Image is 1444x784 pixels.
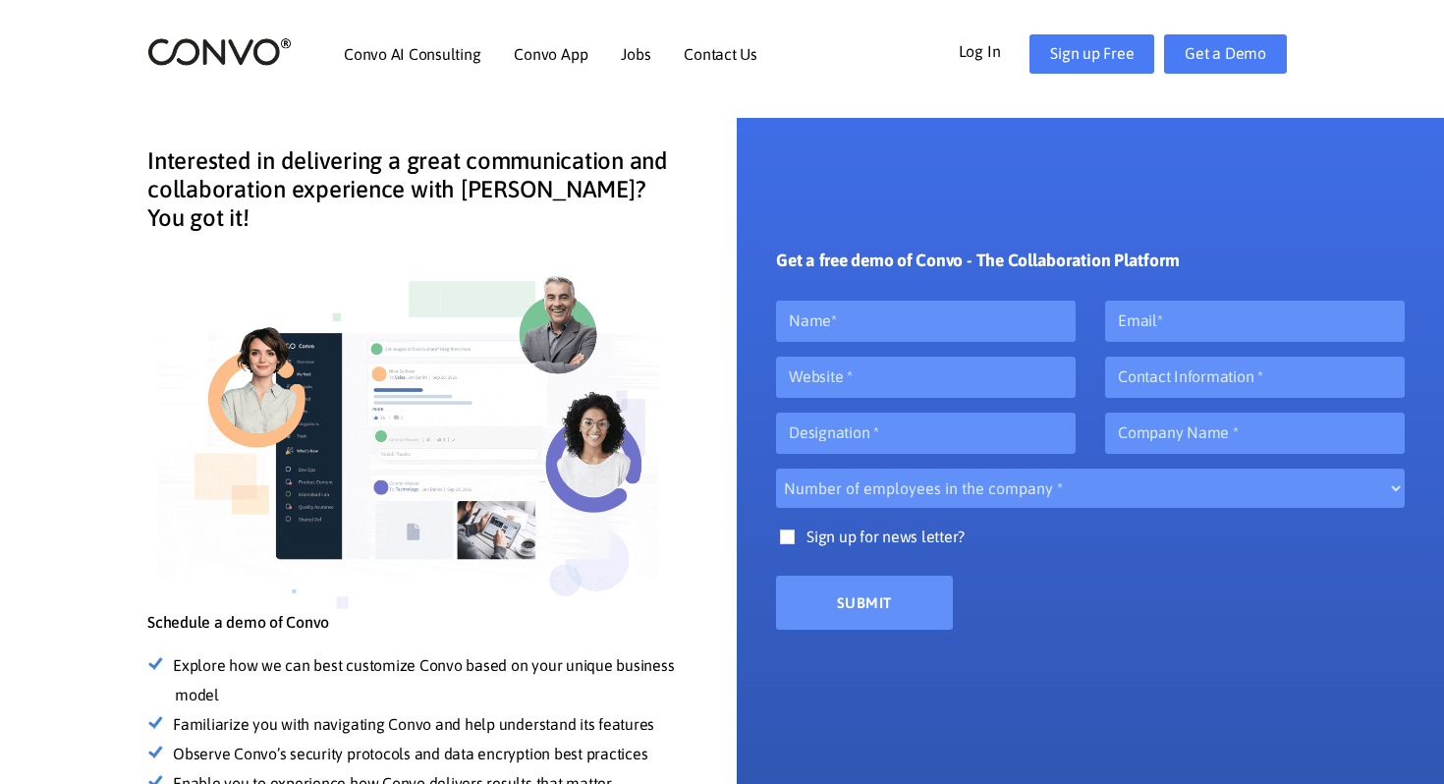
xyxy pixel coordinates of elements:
[776,523,1405,572] label: Sign up for news letter?
[175,710,678,740] li: Familiarize you with navigating Convo and help understand its features
[1105,357,1405,398] input: Contact Information *
[175,651,678,710] li: Explore how we can best customize Convo based on your unique business model
[1164,34,1287,74] a: Get a Demo
[776,301,1076,342] input: Name*
[776,357,1076,398] input: Website *
[147,36,292,67] img: logo_2.png
[776,251,1179,286] h3: Get a free demo of Convo - The Collaboration Platform
[684,46,757,62] a: Contact Us
[1105,413,1405,454] input: Company Name *
[621,46,650,62] a: Jobs
[959,34,1030,66] a: Log In
[147,147,678,247] h4: Interested in delivering a great communication and collaboration experience with [PERSON_NAME]? Y...
[344,46,480,62] a: Convo AI Consulting
[776,576,953,630] input: Submit
[175,740,678,769] li: Observe Convo’s security protocols and data encryption best practices
[147,613,678,646] h4: Schedule a demo of Convo
[776,413,1076,454] input: Designation *
[1029,34,1154,74] a: Sign up Free
[1105,301,1405,342] input: Email*
[147,252,678,613] img: getademo-left-img.png
[514,46,587,62] a: Convo App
